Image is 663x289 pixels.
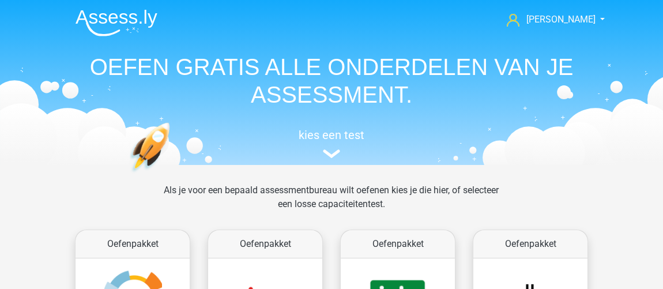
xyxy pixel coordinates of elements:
[66,53,597,108] h1: OEFEN GRATIS ALLE ONDERDELEN VAN JE ASSESSMENT.
[76,9,157,36] img: Assessly
[130,122,214,227] img: oefenen
[526,14,596,25] span: [PERSON_NAME]
[502,13,597,27] a: [PERSON_NAME]
[155,183,508,225] div: Als je voor een bepaald assessmentbureau wilt oefenen kies je die hier, of selecteer een losse ca...
[66,128,597,142] h5: kies een test
[323,149,340,158] img: assessment
[66,128,597,159] a: kies een test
